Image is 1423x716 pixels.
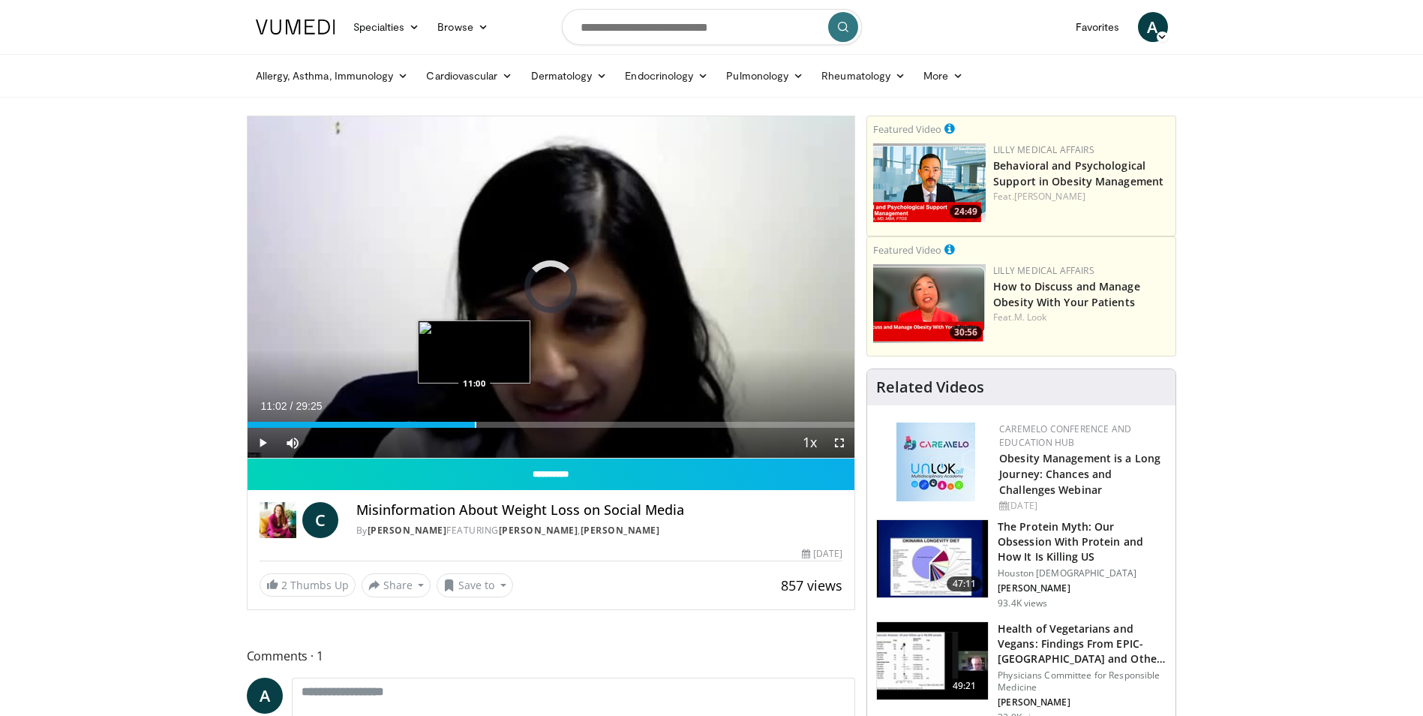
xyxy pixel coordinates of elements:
p: Houston [DEMOGRAPHIC_DATA] [998,567,1166,579]
a: Cardiovascular [417,61,521,91]
div: [DATE] [802,547,842,561]
a: Specialties [344,12,429,42]
button: Play [248,428,278,458]
a: Lilly Medical Affairs [993,264,1094,277]
a: [PERSON_NAME] [581,524,660,537]
h3: Health of Vegetarians and Vegans: Findings From EPIC-[GEOGRAPHIC_DATA] and Othe… [998,621,1166,666]
img: 45df64a9-a6de-482c-8a90-ada250f7980c.png.150x105_q85_autocrop_double_scale_upscale_version-0.2.jpg [896,423,975,501]
a: Dermatology [522,61,617,91]
img: 606f2b51-b844-428b-aa21-8c0c72d5a896.150x105_q85_crop-smart_upscale.jpg [877,622,988,700]
a: [PERSON_NAME] [499,524,578,537]
img: ba3304f6-7838-4e41-9c0f-2e31ebde6754.png.150x105_q85_crop-smart_upscale.png [873,143,986,222]
a: Endocrinology [616,61,717,91]
img: c98a6a29-1ea0-4bd5-8cf5-4d1e188984a7.png.150x105_q85_crop-smart_upscale.png [873,264,986,343]
div: By FEATURING , [356,524,842,537]
span: 47:11 [947,576,983,591]
h3: The Protein Myth: Our Obsession With Protein and How It Is Killing US [998,519,1166,564]
button: Fullscreen [824,428,854,458]
img: VuMedi Logo [256,20,335,35]
img: b7b8b05e-5021-418b-a89a-60a270e7cf82.150x105_q85_crop-smart_upscale.jpg [877,520,988,598]
span: Comments 1 [247,646,856,666]
p: Physicians Committee for Responsible Medicine [998,669,1166,693]
span: 857 views [781,576,842,594]
a: More [914,61,972,91]
a: How to Discuss and Manage Obesity With Your Patients [993,279,1140,309]
a: Behavioral and Psychological Support in Obesity Management [993,158,1163,188]
img: image.jpeg [418,320,530,384]
a: [PERSON_NAME] [1014,190,1085,203]
a: 24:49 [873,143,986,222]
a: Rheumatology [812,61,914,91]
a: CaReMeLO Conference and Education Hub [999,423,1131,449]
span: 30:56 [950,326,982,339]
a: [PERSON_NAME] [368,524,447,537]
div: Feat. [993,311,1169,324]
img: Dr. Carolynn Francavilla [260,502,296,538]
a: Browse [428,12,497,42]
a: Pulmonology [717,61,812,91]
video-js: Video Player [248,116,855,459]
small: Featured Video [873,243,941,257]
span: 49:21 [947,678,983,693]
span: / [290,400,293,412]
p: 93.4K views [998,597,1047,609]
p: [PERSON_NAME] [998,696,1166,708]
button: Share [362,573,431,597]
input: Search topics, interventions [562,9,862,45]
a: 30:56 [873,264,986,343]
small: Featured Video [873,122,941,136]
div: Feat. [993,190,1169,203]
a: 2 Thumbs Up [260,573,356,597]
a: Lilly Medical Affairs [993,143,1094,156]
h4: Misinformation About Weight Loss on Social Media [356,502,842,519]
span: 29:25 [296,400,322,412]
a: A [247,678,283,714]
a: M. Look [1014,311,1047,323]
button: Mute [278,428,308,458]
span: 24:49 [950,205,982,218]
div: Progress Bar [248,422,855,428]
a: C [302,502,338,538]
a: 47:11 The Protein Myth: Our Obsession With Protein and How It Is Killing US Houston [DEMOGRAPHIC_... [876,519,1166,609]
p: [PERSON_NAME] [998,582,1166,594]
a: A [1138,12,1168,42]
a: Allergy, Asthma, Immunology [247,61,418,91]
a: Obesity Management is a Long Journey: Chances and Challenges Webinar [999,451,1160,497]
span: 11:02 [261,400,287,412]
div: [DATE] [999,499,1163,513]
span: 2 [281,578,287,592]
button: Save to [437,573,513,597]
button: Playback Rate [794,428,824,458]
a: Favorites [1067,12,1129,42]
h4: Related Videos [876,378,984,396]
